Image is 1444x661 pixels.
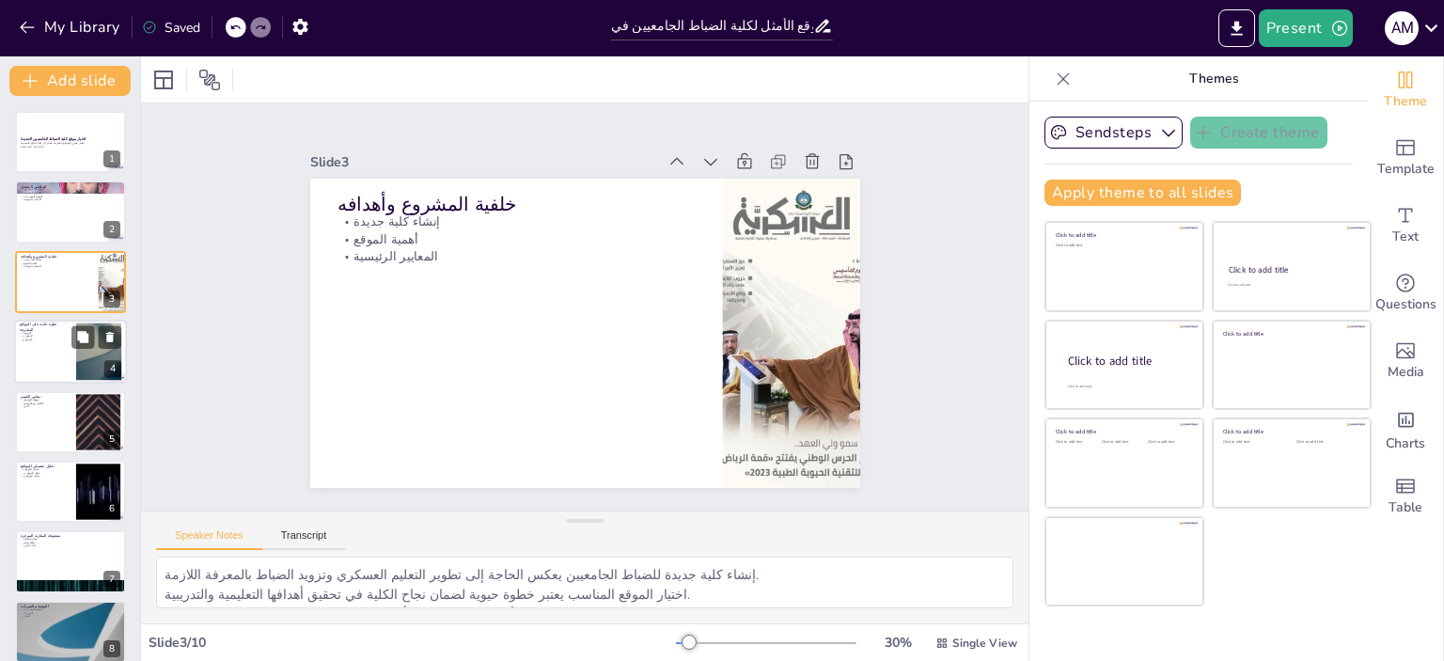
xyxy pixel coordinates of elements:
[21,398,71,401] p: سهولة الوصول
[1218,9,1255,47] button: Export to PowerPoint
[20,338,71,342] p: الموقع ج
[21,471,71,475] p: تحليل الموقع ب
[1223,329,1358,337] div: Click to add title
[21,195,120,198] p: الموقع الموصى به
[1392,227,1419,247] span: Text
[1375,294,1436,315] span: Questions
[1368,260,1443,327] div: Get real-time input from your audience
[103,500,120,517] div: 6
[156,557,1013,608] textarea: إنشاء كلية جديدة للضباط الجامعيين يعكس الحاجة إلى تطوير التعليم العسكري وتزويد الضباط بالمعرفة ال...
[14,320,127,384] div: 4
[337,230,695,247] p: أهمية الموقع
[1223,428,1358,435] div: Click to add title
[104,361,121,378] div: 4
[21,467,71,471] p: تحليل الموقع أ
[21,401,71,405] p: التكامل مع المرافق
[21,142,120,146] p: تحليل مقارن للمواقع المقترحة مُقدَّم إلى كلية الدفاع السعودية
[1190,117,1327,149] button: Create theme
[103,431,120,448] div: 5
[337,192,695,217] p: خلفية المشروع وأهدافه
[99,326,121,349] button: Delete Slide
[21,475,71,479] p: تحليل الموقع ج
[15,111,126,173] div: 1
[1056,244,1190,248] div: Click to add text
[21,136,86,141] strong: اختيار موقع كلية الضباط الجامعيين الجديدة
[1389,497,1422,518] span: Table
[21,254,93,260] p: خلفية المشروع وأهدافه
[21,191,120,195] p: المواقع المقترحة
[337,213,695,230] p: إنشاء كلية جديدة
[1384,91,1427,112] span: Theme
[1044,180,1241,206] button: Apply theme to all slides
[21,404,71,408] p: الأمن
[310,153,657,171] div: Slide 3
[103,150,120,167] div: 1
[1228,283,1353,288] div: Click to add text
[21,183,120,189] p: الملخص التنفيذي
[21,611,120,615] p: المبررات
[1377,159,1435,180] span: Template
[1148,440,1190,445] div: Click to add text
[1368,395,1443,463] div: Add charts and graphs
[20,335,71,338] p: الموقع ب
[15,251,126,313] div: 3
[15,530,126,592] div: 7
[21,261,93,265] p: أهمية الموقع
[1385,11,1419,45] div: A M
[875,634,920,652] div: 30 %
[21,544,120,548] p: اتخاذ القرار
[1068,385,1186,389] div: Click to add body
[198,69,221,91] span: Position
[14,12,128,42] button: My Library
[142,19,200,37] div: Saved
[103,640,120,657] div: 8
[103,221,120,238] div: 2
[103,291,120,307] div: 3
[21,541,120,544] p: نظام تقييم
[1388,362,1424,383] span: Media
[1068,354,1188,370] div: Click to add title
[156,529,262,550] button: Speaker Notes
[15,391,126,453] div: 5
[20,331,71,335] p: الموقع أ
[149,634,676,652] div: Slide 3 / 10
[1385,9,1419,47] button: A M
[21,187,120,191] p: الهدف من المشروع
[611,12,813,39] input: Insert title
[1368,124,1443,192] div: Add ready made slides
[21,258,93,261] p: إنشاء كلية جديدة
[71,326,94,349] button: Duplicate Slide
[952,636,1017,651] span: Single View
[1102,440,1144,445] div: Click to add text
[1229,264,1354,275] div: Click to add title
[21,145,120,149] p: Generated with [URL]
[21,538,120,542] p: مقارنة شاملة
[103,571,120,588] div: 7
[1223,440,1282,445] div: Click to add text
[1259,9,1353,47] button: Present
[1296,440,1356,445] div: Click to add text
[15,181,126,243] div: 2
[9,66,131,96] button: Add slide
[21,607,120,611] p: الموقع الموصى به
[1056,428,1190,435] div: Click to add title
[1368,56,1443,124] div: Change the overall theme
[21,393,71,399] p: معايير التقييم
[1056,231,1190,239] div: Click to add title
[1056,440,1098,445] div: Click to add text
[15,461,126,523] div: 6
[1044,117,1183,149] button: Sendsteps
[21,464,71,469] p: تحليل تفصيلي للمواقع
[21,614,120,618] p: الفوائد
[21,265,93,269] p: المعايير الرئيسية
[20,323,71,333] p: نظرة عامة على المواقع المقترحة
[21,603,120,608] p: التوصية والمبررات
[1368,463,1443,530] div: Add a table
[262,529,346,550] button: Transcript
[21,197,120,201] p: الأسباب الرئيسية
[1368,327,1443,395] div: Add images, graphics, shapes or video
[337,247,695,264] p: المعايير الرئيسية
[1078,56,1349,102] p: Themes
[1386,433,1425,454] span: Charts
[21,533,120,539] p: مصفوفة المقارنة الموجزة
